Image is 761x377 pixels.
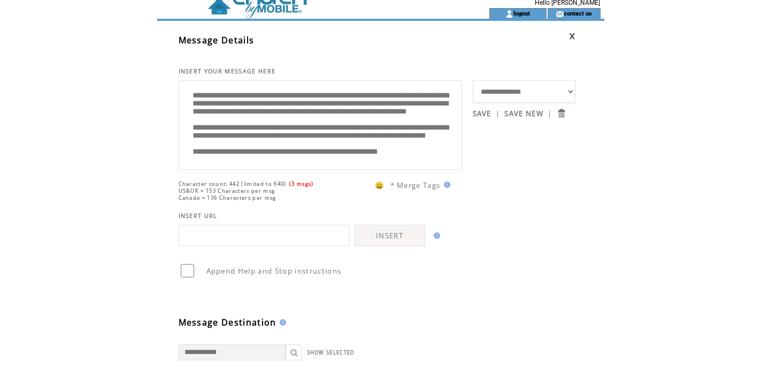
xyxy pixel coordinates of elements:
span: | [496,109,500,118]
span: Canada = 136 Characters per msg [179,194,276,201]
span: Append Help and Stop instructions [206,266,342,276]
img: help.gif [276,319,286,326]
a: SAVE [473,109,491,118]
img: help.gif [441,182,450,188]
span: | [548,109,552,118]
img: account_icon.gif [505,10,513,18]
a: contact us [564,10,592,17]
input: Submit [556,108,566,118]
span: Message Destination [179,316,276,328]
a: logout [513,10,530,17]
a: SAVE NEW [504,109,543,118]
img: contact_us_icon.gif [556,10,564,18]
a: SHOW SELECTED [307,349,355,356]
img: help.gif [431,232,440,239]
span: US&UK = 153 Characters per msg [179,187,275,194]
span: Message Details [179,34,255,46]
span: * Merge Tags [390,180,441,190]
span: 😀 [375,180,385,190]
span: Character count: 442 (limited to 640) [179,180,287,187]
span: (3 msgs) [289,180,314,187]
a: INSERT [355,225,425,246]
span: INSERT URL [179,212,218,220]
span: INSERT YOUR MESSAGE HERE [179,67,276,75]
